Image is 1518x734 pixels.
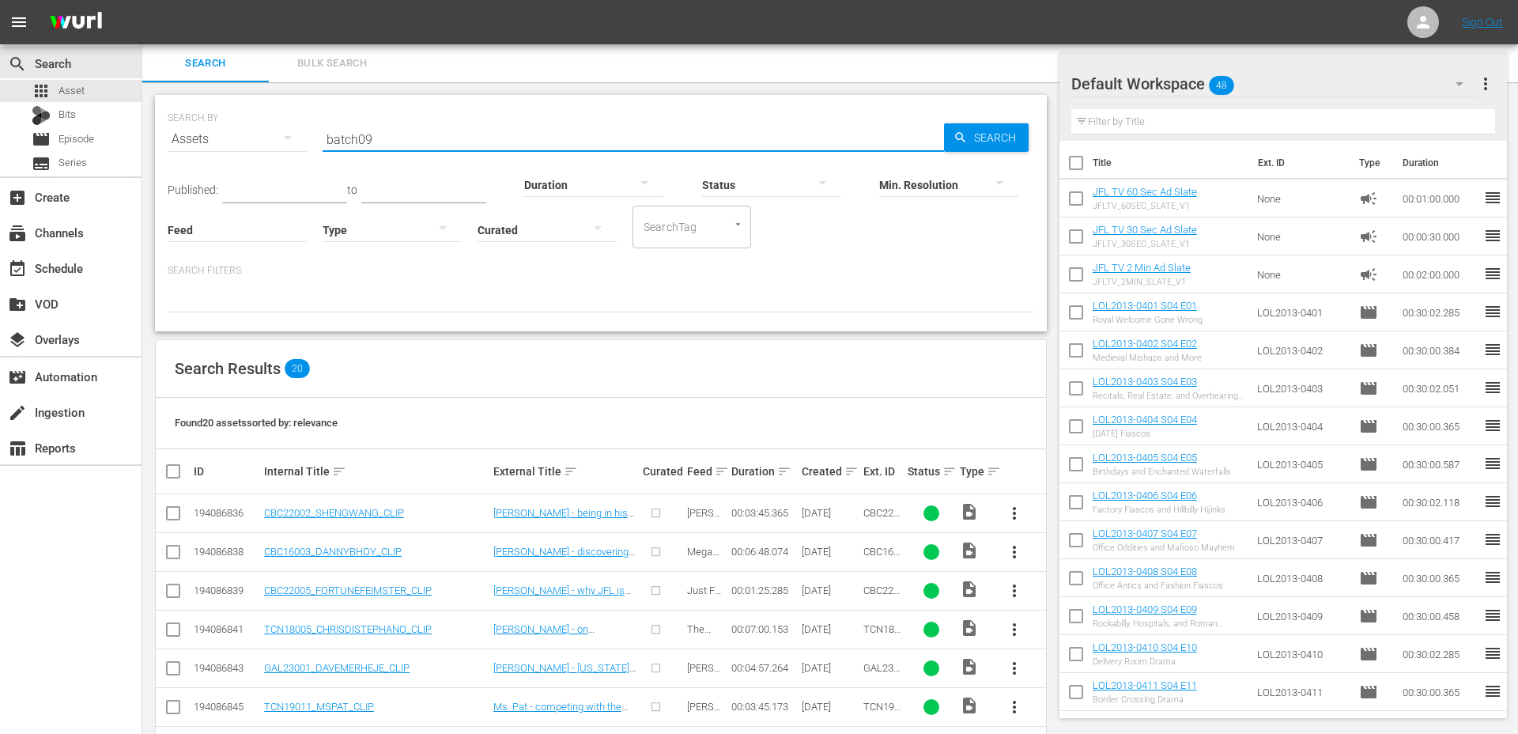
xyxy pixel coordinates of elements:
[8,295,27,314] span: VOD
[1005,698,1024,717] span: more_vert
[1251,635,1354,673] td: LOL2013-0410
[777,464,791,479] span: sort
[1093,467,1231,477] div: Birthdays and Enchanted Waterfalls
[1093,239,1197,249] div: JFLTV_30SEC_SLATE_V1
[1462,16,1503,28] a: Sign Out
[1093,581,1223,591] div: Office Antics and Fashion Fiascos
[1483,340,1502,359] span: reorder
[1093,505,1225,515] div: Factory Fiascos and Hillbilly Hijinks
[960,619,979,638] span: Video
[8,368,27,387] span: Automation
[960,541,979,560] span: Video
[1483,606,1502,625] span: reorder
[1093,566,1197,577] a: LOL2013-0408 S04 E08
[1359,189,1378,208] span: Ad
[8,259,27,278] span: Schedule
[1359,683,1378,702] span: Episode
[175,359,281,378] span: Search Results
[1093,528,1197,539] a: LOL2013-0407 S04 E07
[285,359,310,378] span: 20
[731,217,746,232] button: Open
[1251,407,1354,445] td: LOL2013-0404
[1251,331,1354,369] td: LOL2013-0402
[8,331,27,350] span: Overlays
[264,623,432,635] a: TCN18005_CHRISDISTEPHANO_CLIP
[1005,659,1024,678] span: more_vert
[802,462,859,481] div: Created
[687,623,721,718] span: The Stand Up Show with [PERSON_NAME]
[1359,341,1378,360] span: Episode
[1093,679,1197,691] a: LOL2013-0411 S04 E11
[731,662,797,674] div: 00:04:57.264
[1483,644,1502,663] span: reorder
[493,623,595,647] a: [PERSON_NAME] - on gentrification
[1393,141,1488,185] th: Duration
[863,585,900,608] span: CBC22-005
[1359,531,1378,550] span: Episode
[1396,559,1483,597] td: 00:30:00.365
[1396,673,1483,711] td: 00:30:00.365
[332,464,346,479] span: sort
[731,585,797,596] div: 00:01:25.285
[995,649,1033,687] button: more_vert
[1483,682,1502,701] span: reorder
[995,533,1033,571] button: more_vert
[1005,543,1024,562] span: more_vert
[1396,218,1483,255] td: 00:00:30.000
[1396,407,1483,445] td: 00:30:00.365
[264,546,402,558] a: CBC16003_DANNYBHOY_CLIP
[1251,445,1354,483] td: LOL2013-0405
[715,464,729,479] span: sort
[9,13,28,32] span: menu
[1359,455,1378,474] span: Episode
[278,55,386,73] span: Bulk Search
[1093,224,1197,236] a: JFL TV 30 Sec Ad Slate
[1483,264,1502,283] span: reorder
[32,106,51,125] div: Bits
[687,462,727,481] div: Feed
[1251,673,1354,711] td: LOL2013-0411
[1359,379,1378,398] span: Episode
[987,464,1001,479] span: sort
[152,55,259,73] span: Search
[1396,255,1483,293] td: 00:02:00.000
[1483,302,1502,321] span: reorder
[1359,227,1378,246] span: Ad
[1093,414,1197,426] a: LOL2013-0404 S04 E04
[731,623,797,635] div: 00:07:00.153
[1396,597,1483,635] td: 00:30:00.458
[1359,493,1378,512] span: Episode
[1251,255,1354,293] td: None
[863,546,900,569] span: CBC16-003
[264,585,432,596] a: CBC22005_FORTUNEFEIMSTER_CLIP
[643,465,682,478] div: Curated
[1093,656,1197,667] div: Delivery Room Drama
[1005,620,1024,639] span: more_vert
[944,123,1029,152] button: Search
[1251,559,1354,597] td: LOL2013-0408
[168,264,1034,278] p: Search Filters:
[264,507,404,519] a: CBC22002_SHENGWANG_CLIP
[1396,521,1483,559] td: 00:30:00.417
[1093,452,1197,463] a: LOL2013-0405 S04 E05
[802,662,859,674] div: [DATE]
[1251,369,1354,407] td: LOL2013-0403
[731,507,797,519] div: 00:03:45.365
[493,662,636,686] a: [PERSON_NAME] - [US_STATE] is a psychotic place
[1093,141,1248,185] th: Title
[863,662,900,686] span: GAL23-001
[1396,483,1483,521] td: 00:30:02.118
[1359,303,1378,322] span: Episode
[995,572,1033,610] button: more_vert
[863,507,900,531] span: CBC22-002
[564,464,578,479] span: sort
[38,4,114,41] img: ans4CAIJ8jUAAAAAAAAAAAAAAAAAAAAAAAAgQb4GAAAAAAAAAAAAAAAAAAAAAAAAJMjXAAAAAAAAAAAAAAAAAAAAAAAAgAT5G...
[1251,483,1354,521] td: LOL2013-0406
[1093,376,1197,388] a: LOL2013-0403 S04 E03
[194,585,259,596] div: 194086839
[175,417,338,429] span: Found 20 assets sorted by: relevance
[1005,504,1024,523] span: more_vert
[1396,445,1483,483] td: 00:30:00.587
[8,439,27,458] span: Reports
[168,117,307,161] div: Assets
